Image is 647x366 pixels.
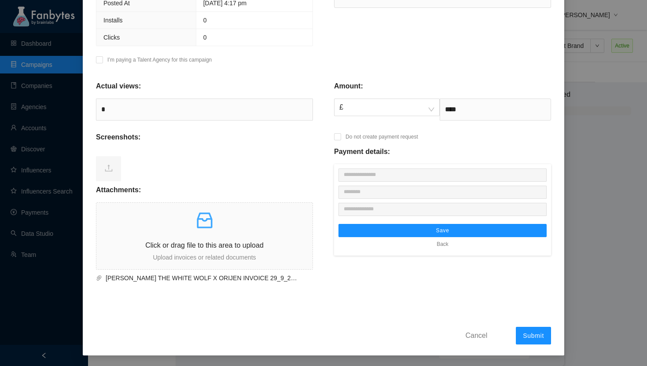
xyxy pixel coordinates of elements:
p: Amount: [334,81,363,91]
button: Submit [516,327,551,344]
span: Save [436,227,449,234]
span: upload [104,164,113,172]
p: Attachments: [96,185,141,195]
span: COOPER THE WHITE WOLF X ORIJEN INVOICE 29_9_25 (1).pdf [102,273,302,283]
span: Installs [103,17,123,24]
p: Click or drag file to this area to upload [96,240,312,251]
button: Back [430,237,455,251]
span: inboxClick or drag file to this area to uploadUpload invoices or related documents [96,203,312,269]
span: £ [339,99,434,116]
span: inbox [194,210,215,231]
p: Do not create payment request [346,132,418,141]
span: Clicks [103,34,120,41]
p: Payment details: [334,146,390,157]
span: Cancel [465,330,487,341]
p: Actual views: [96,81,141,91]
span: Back [437,240,448,249]
span: 0 [203,17,207,24]
span: 0 [203,34,207,41]
p: I’m paying a Talent Agency for this campaign [107,55,212,64]
button: Save [338,224,547,237]
button: Cancel [459,328,494,342]
span: paper-clip [96,275,102,281]
p: Screenshots: [96,132,140,143]
p: Upload invoices or related documents [96,253,312,262]
span: Submit [523,332,544,339]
